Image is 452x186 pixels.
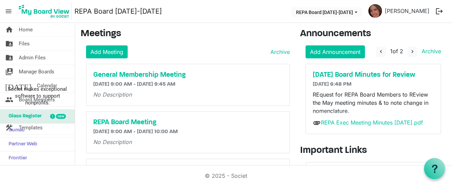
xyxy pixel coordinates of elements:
[205,172,247,179] a: © 2025 - Societ
[81,28,290,40] h3: Meetings
[17,3,74,20] a: My Board View Logo
[300,28,447,40] h3: Announcements
[378,48,384,55] span: navigate_before
[5,79,31,92] span: [DATE]
[93,71,283,79] a: General Membership Meeting
[19,23,33,37] span: Home
[17,3,72,20] img: My Board View Logo
[409,48,415,55] span: navigate_next
[93,129,283,135] h6: [DATE] 9:00 AM - [DATE] 10:00 AM
[93,90,283,99] p: No Description
[93,138,283,146] p: No Description
[3,86,72,106] span: Societ makes exceptional software to support nonprofits.
[313,71,434,79] a: [DATE] Board Minutes for Review
[93,81,283,88] h6: [DATE] 9:00 AM - [DATE] 9:45 AM
[292,7,362,17] button: REPA Board 2025-2026 dropdownbutton
[376,47,386,57] button: navigate_before
[321,119,423,126] a: REPA Exec Meeting Minutes [DATE].pdf
[2,5,15,18] span: menu
[390,48,393,55] span: 1
[313,90,434,115] p: REquest for REPA Board Members to REview the May meeting minutes & to note change in nomenclature.
[268,48,290,56] a: Archive
[368,4,382,18] img: aLB5LVcGR_PCCk3EizaQzfhNfgALuioOsRVbMr9Zq1CLdFVQUAcRzChDQbMFezouKt6echON3eNsO59P8s_Ojg_thumb.png
[408,47,417,57] button: navigate_next
[5,37,13,51] span: folder_shared
[306,45,365,58] a: Add Announcement
[313,82,352,87] span: [DATE] 6:48 PM
[5,124,25,137] span: Sumac
[37,79,57,92] span: Calendar
[5,138,37,151] span: Partner Web
[5,110,42,123] span: Glass Register
[5,65,13,78] span: switch_account
[56,114,66,119] div: new
[19,51,46,65] span: Admin Files
[19,65,54,78] span: Manage Boards
[93,118,283,127] a: REPA Board Meeting
[313,119,321,127] span: attachment
[86,45,128,58] a: Add Meeting
[5,51,13,65] span: folder_shared
[5,23,13,37] span: home
[382,4,432,18] a: [PERSON_NAME]
[74,4,162,18] a: REPA Board [DATE]-[DATE]
[432,4,447,18] button: logout
[300,145,447,157] h3: Important Links
[19,37,30,51] span: Files
[419,48,441,55] a: Archive
[390,48,403,55] span: of 2
[5,152,27,165] span: Frontier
